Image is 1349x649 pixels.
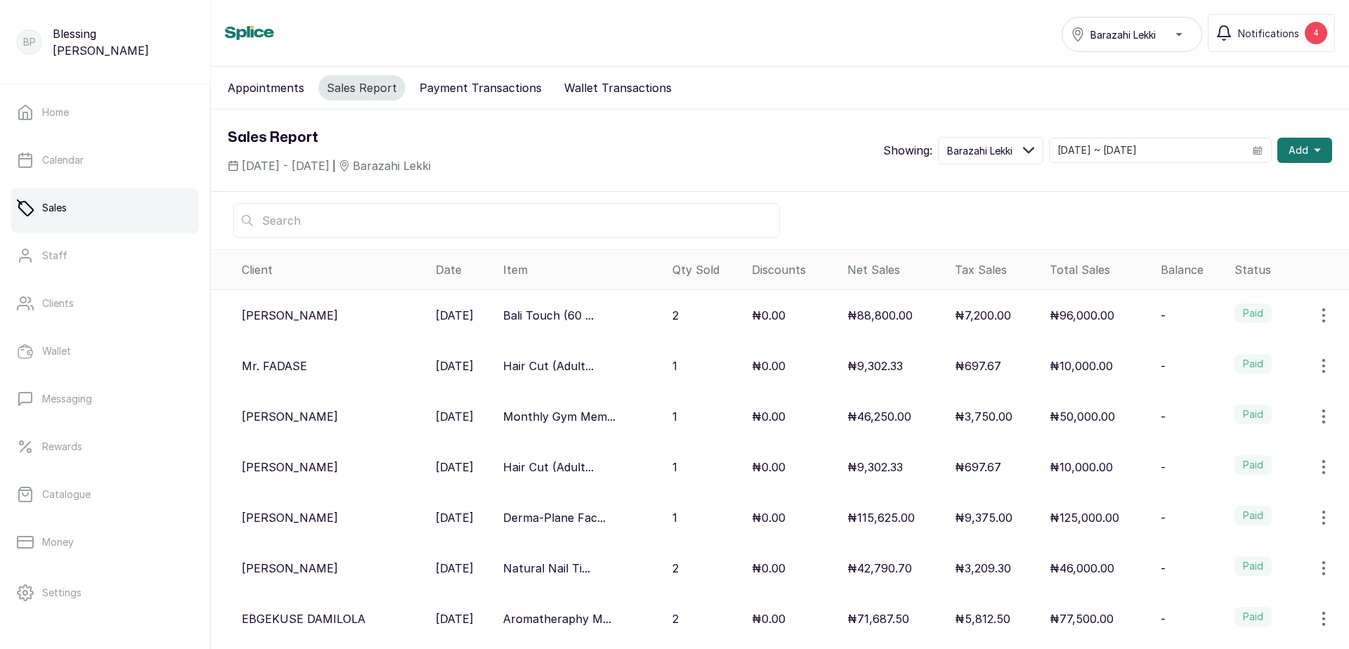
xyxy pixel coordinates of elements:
[436,408,474,425] p: [DATE]
[436,610,474,627] p: [DATE]
[503,408,615,425] p: Monthly Gym Mem...
[11,284,199,323] a: Clients
[353,157,431,174] span: Barazahi Lekki
[955,560,1011,577] p: ₦3,209.30
[242,261,424,278] div: Client
[1050,459,1113,476] p: ₦10,000.00
[11,236,199,275] a: Staff
[242,560,338,577] p: [PERSON_NAME]
[1253,145,1263,155] svg: calendar
[752,509,786,526] p: ₦0.00
[242,157,330,174] span: [DATE] - [DATE]
[883,142,932,159] p: Showing:
[1234,506,1272,525] label: Paid
[42,201,67,215] p: Sales
[1234,261,1343,278] div: Status
[672,307,679,324] p: 2
[1062,17,1202,52] button: Barazahi Lekki
[42,440,82,454] p: Rewards
[42,586,82,600] p: Settings
[955,509,1012,526] p: ₦9,375.00
[752,560,786,577] p: ₦0.00
[436,261,492,278] div: Date
[847,560,912,577] p: ₦42,790.70
[42,392,92,406] p: Messaging
[242,307,338,324] p: [PERSON_NAME]
[672,261,741,278] div: Qty Sold
[11,188,199,228] a: Sales
[1161,509,1166,526] p: -
[672,459,677,476] p: 1
[1050,408,1115,425] p: ₦50,000.00
[1050,509,1119,526] p: ₦125,000.00
[1277,138,1332,163] button: Add
[672,610,679,627] p: 2
[847,358,903,374] p: ₦9,302.33
[1161,560,1166,577] p: -
[53,25,193,59] p: Blessing [PERSON_NAME]
[672,509,677,526] p: 1
[1050,138,1244,162] input: Select date
[752,610,786,627] p: ₦0.00
[219,75,313,100] button: Appointments
[955,610,1010,627] p: ₦5,812.50
[1090,27,1156,42] span: Barazahi Lekki
[752,261,835,278] div: Discounts
[1234,354,1272,374] label: Paid
[847,610,909,627] p: ₦71,687.50
[955,358,1001,374] p: ₦697.67
[1161,358,1166,374] p: -
[332,159,336,173] span: |
[1238,26,1299,41] span: Notifications
[847,307,913,324] p: ₦88,800.00
[11,93,199,132] a: Home
[503,307,594,324] p: Bali Touch (60 ...
[1234,607,1272,627] label: Paid
[503,459,594,476] p: Hair Cut (Adult...
[42,535,74,549] p: Money
[228,126,431,149] h1: Sales Report
[752,408,786,425] p: ₦0.00
[42,344,71,358] p: Wallet
[11,475,199,514] a: Catalogue
[847,459,903,476] p: ₦9,302.33
[42,487,91,501] p: Catalogue
[1050,358,1113,374] p: ₦10,000.00
[1305,22,1327,44] div: 4
[847,408,911,425] p: ₦46,250.00
[411,75,550,100] button: Payment Transactions
[11,379,199,419] a: Messaging
[242,509,338,526] p: [PERSON_NAME]
[955,261,1038,278] div: Tax Sales
[11,523,199,562] a: Money
[503,358,594,374] p: Hair Cut (Adult...
[955,307,1011,324] p: ₦7,200.00
[752,459,786,476] p: ₦0.00
[1234,405,1272,424] label: Paid
[1050,560,1114,577] p: ₦46,000.00
[1161,261,1223,278] div: Balance
[847,509,915,526] p: ₦115,625.00
[672,560,679,577] p: 2
[503,610,611,627] p: Aromatheraphy M...
[11,427,199,466] a: Rewards
[955,459,1001,476] p: ₦697.67
[436,560,474,577] p: [DATE]
[1050,307,1114,324] p: ₦96,000.00
[436,358,474,374] p: [DATE]
[672,408,677,425] p: 1
[436,307,474,324] p: [DATE]
[1234,455,1272,475] label: Paid
[503,261,661,278] div: Item
[1050,261,1149,278] div: Total Sales
[11,140,199,180] a: Calendar
[556,75,680,100] button: Wallet Transactions
[23,35,36,49] p: BP
[1289,143,1308,157] span: Add
[42,296,74,310] p: Clients
[1161,408,1166,425] p: -
[503,509,606,526] p: Derma-Plane Fac...
[436,459,474,476] p: [DATE]
[847,261,944,278] div: Net Sales
[42,153,84,167] p: Calendar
